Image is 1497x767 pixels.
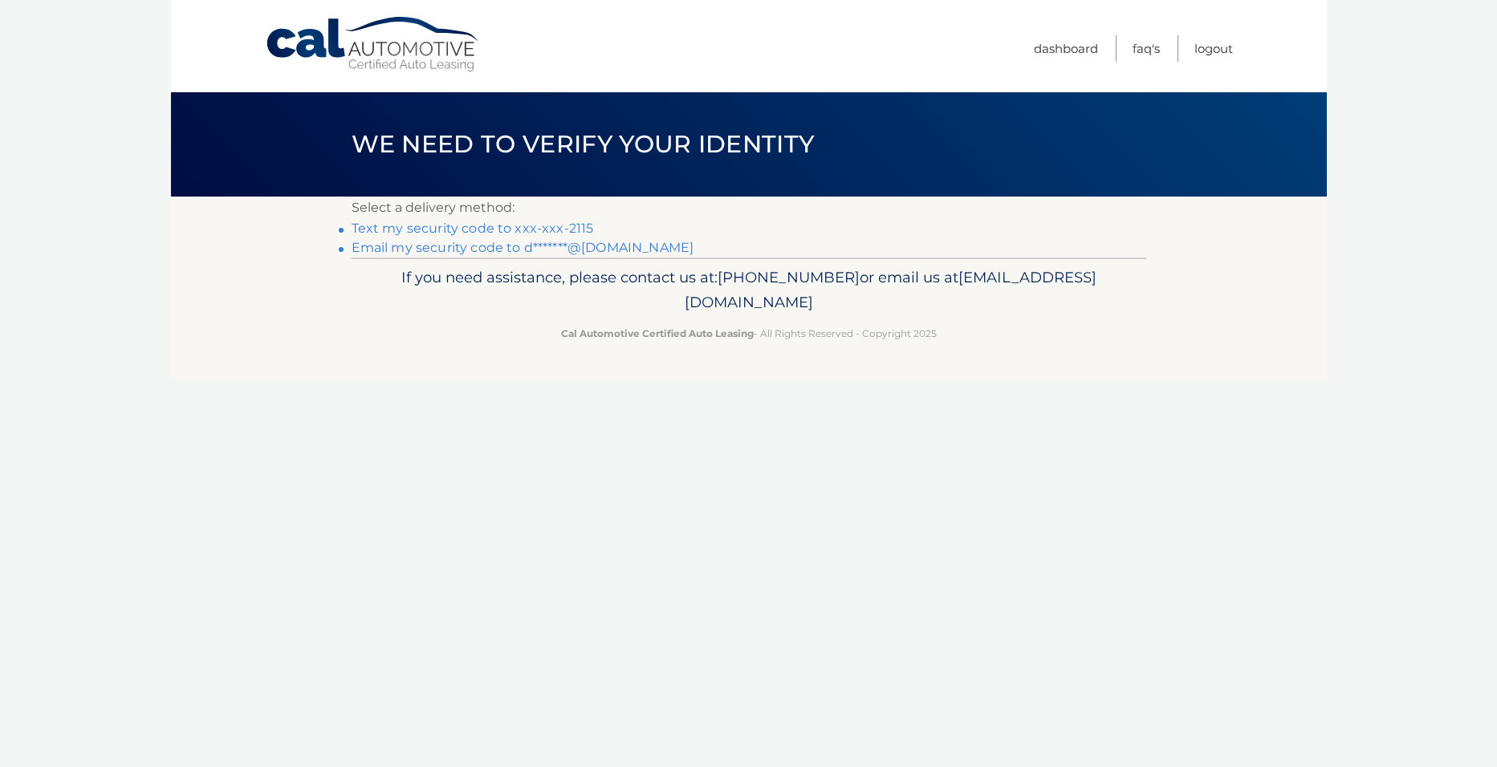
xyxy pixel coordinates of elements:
p: If you need assistance, please contact us at: or email us at [362,265,1136,316]
strong: Cal Automotive Certified Auto Leasing [561,327,754,339]
span: We need to verify your identity [352,129,815,159]
p: - All Rights Reserved - Copyright 2025 [362,325,1136,342]
p: Select a delivery method: [352,197,1146,219]
span: [PHONE_NUMBER] [718,268,860,286]
a: FAQ's [1133,35,1160,62]
a: Dashboard [1034,35,1098,62]
a: Text my security code to xxx-xxx-2115 [352,221,594,236]
a: Cal Automotive [265,16,482,73]
a: Logout [1194,35,1233,62]
a: Email my security code to d*******@[DOMAIN_NAME] [352,240,694,255]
